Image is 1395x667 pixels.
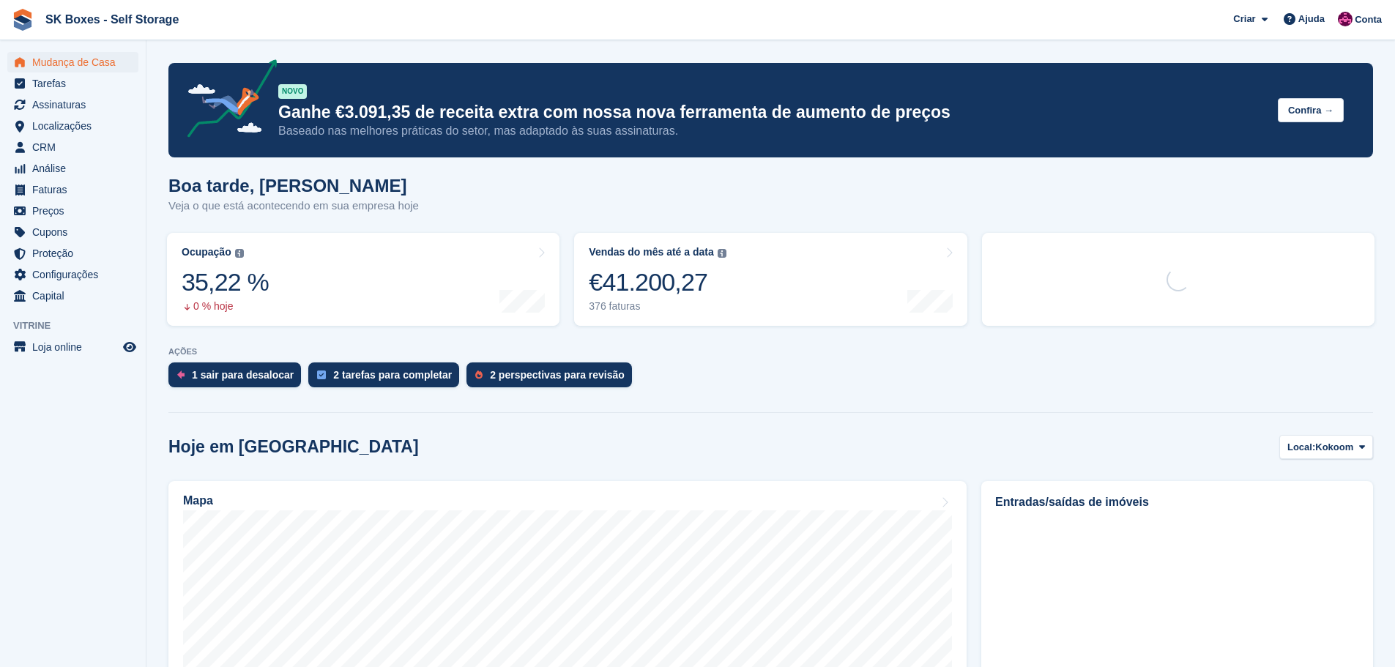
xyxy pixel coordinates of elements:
a: menu [7,286,138,306]
a: menu [7,158,138,179]
span: Conta [1355,12,1382,27]
span: CRM [32,137,120,157]
a: menu [7,94,138,115]
span: Assinaturas [32,94,120,115]
p: Baseado nas melhores práticas do setor, mas adaptado às suas assinaturas. [278,123,1266,139]
h2: Mapa [183,494,213,507]
span: Tarefas [32,73,120,94]
a: SK Boxes - Self Storage [40,7,185,31]
a: menu [7,179,138,200]
span: Cupons [32,222,120,242]
a: menu [7,264,138,285]
span: Local: [1287,440,1315,455]
a: Ocupação 35,22 % 0 % hoje [167,233,559,326]
h2: Hoje em [GEOGRAPHIC_DATA] [168,437,419,457]
div: NOVO [278,84,307,99]
span: Loja online [32,337,120,357]
img: Joana Alegria [1338,12,1353,26]
button: Local: Kokoom [1279,435,1373,459]
a: menu [7,222,138,242]
img: move_outs_to_deallocate_icon-f764333ba52eb49d3ac5e1228854f67142a1ed5810a6f6cc68b1a99e826820c5.svg [177,370,185,379]
div: 2 tarefas para completar [333,369,452,381]
img: icon-info-grey-7440780725fd019a000dd9b08b2336e03edf1995a4989e88bcd33f0948082b44.svg [235,249,244,258]
div: 376 faturas [589,300,726,313]
div: €41.200,27 [589,267,726,297]
a: menu [7,337,138,357]
div: 1 sair para desalocar [192,369,294,381]
a: menu [7,137,138,157]
span: Mudança de Casa [32,52,120,72]
span: Preços [32,201,120,221]
span: Análise [32,158,120,179]
div: Vendas do mês até a data [589,246,713,258]
a: menu [7,243,138,264]
button: Confira → [1278,98,1344,122]
span: Capital [32,286,120,306]
img: price-adjustments-announcement-icon-8257ccfd72463d97f412b2fc003d46551f7dbcb40ab6d574587a9cd5c0d94... [175,59,278,143]
img: task-75834270c22a3079a89374b754ae025e5fb1db73e45f91037f5363f120a921f8.svg [317,370,326,379]
a: 2 tarefas para completar [308,362,466,395]
span: Configurações [32,264,120,285]
a: Vendas do mês até a data €41.200,27 376 faturas [574,233,967,326]
a: menu [7,73,138,94]
span: Criar [1233,12,1255,26]
div: 0 % hoje [182,300,269,313]
div: 2 perspectivas para revisão [490,369,625,381]
span: Localizações [32,116,120,136]
span: Kokoom [1315,440,1353,455]
a: menu [7,201,138,221]
a: 2 perspectivas para revisão [466,362,639,395]
h1: Boa tarde, [PERSON_NAME] [168,176,419,195]
img: icon-info-grey-7440780725fd019a000dd9b08b2336e03edf1995a4989e88bcd33f0948082b44.svg [718,249,726,258]
span: Vitrine [13,318,146,333]
img: prospect-51fa495bee0391a8d652442698ab0144808aea92771e9ea1ae160a38d050c398.svg [475,370,483,379]
div: 35,22 % [182,267,269,297]
a: menu [7,116,138,136]
span: Faturas [32,179,120,200]
p: Ganhe €3.091,35 de receita extra com nossa nova ferramenta de aumento de preços [278,102,1266,123]
div: Ocupação [182,246,231,258]
a: 1 sair para desalocar [168,362,308,395]
span: Proteção [32,243,120,264]
a: menu [7,52,138,72]
a: Loja de pré-visualização [121,338,138,356]
img: stora-icon-8386f47178a22dfd0bd8f6a31ec36ba5ce8667c1dd55bd0f319d3a0aa187defe.svg [12,9,34,31]
p: AÇÕES [168,347,1373,357]
p: Veja o que está acontecendo em sua empresa hoje [168,198,419,215]
h2: Entradas/saídas de imóveis [995,493,1359,511]
span: Ajuda [1298,12,1325,26]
